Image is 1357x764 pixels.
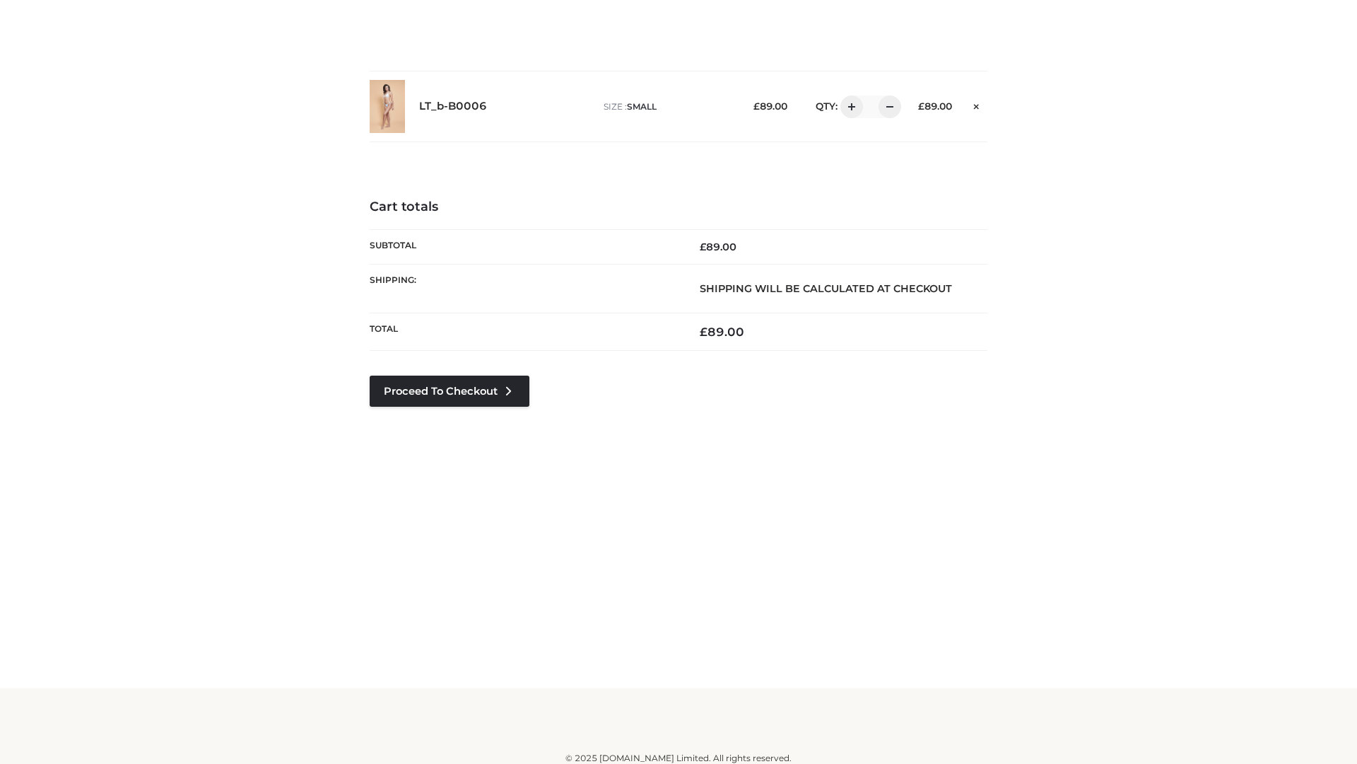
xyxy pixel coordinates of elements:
[370,199,987,215] h4: Cart totals
[918,100,952,112] bdi: 89.00
[753,100,787,112] bdi: 89.00
[370,229,678,264] th: Subtotal
[700,241,736,253] bdi: 89.00
[419,100,487,113] a: LT_b-B0006
[801,95,896,118] div: QTY:
[604,100,732,113] p: size :
[370,376,529,407] a: Proceed to Checkout
[700,325,707,339] span: £
[627,101,657,112] span: SMALL
[700,325,744,339] bdi: 89.00
[966,95,987,114] a: Remove this item
[753,100,760,112] span: £
[700,241,706,253] span: £
[370,313,678,351] th: Total
[370,80,405,133] img: LT_b-B0006 - SMALL
[918,100,924,112] span: £
[370,264,678,313] th: Shipping:
[700,282,952,295] strong: Shipping will be calculated at checkout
